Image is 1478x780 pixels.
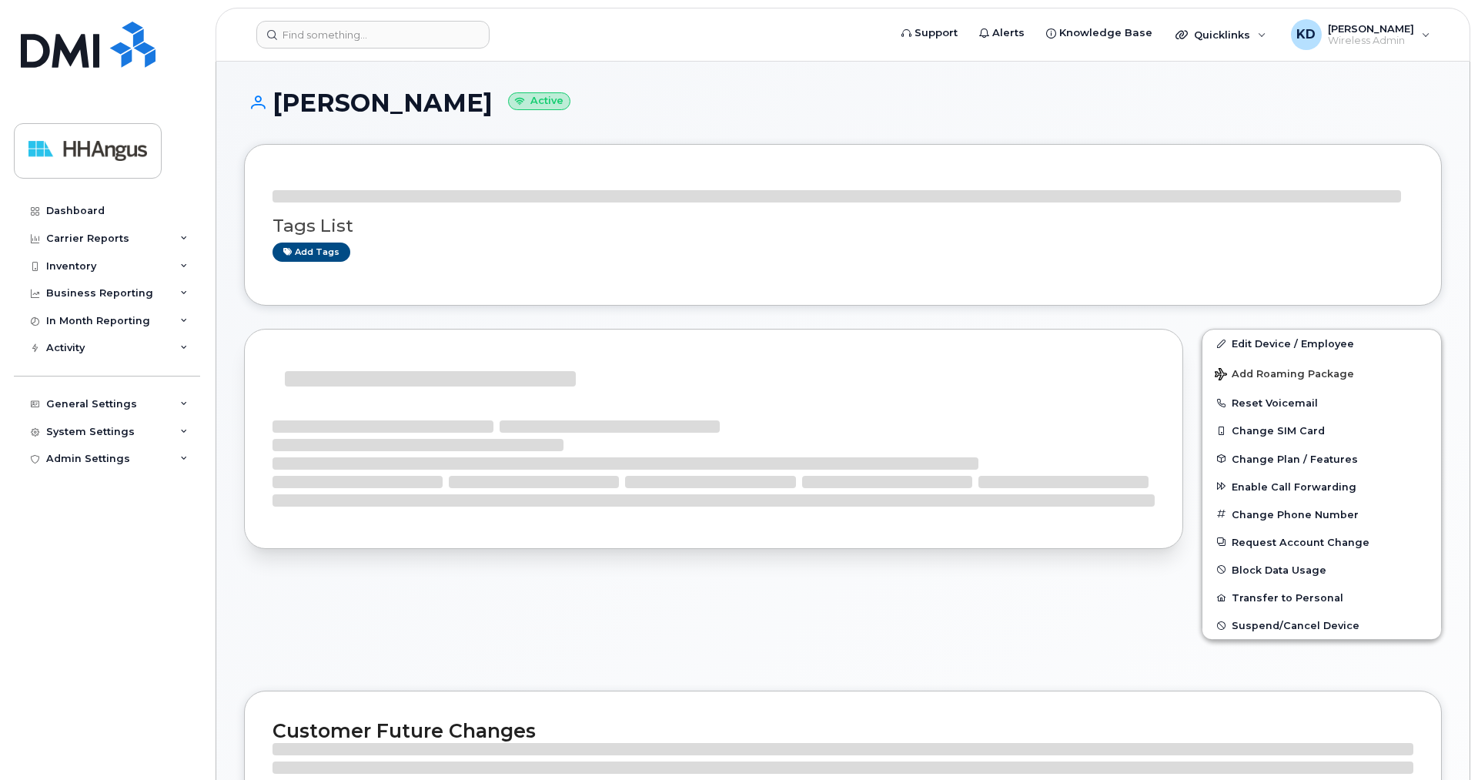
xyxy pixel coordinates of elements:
[273,719,1413,742] h2: Customer Future Changes
[1202,584,1441,611] button: Transfer to Personal
[1202,473,1441,500] button: Enable Call Forwarding
[1215,368,1354,383] span: Add Roaming Package
[1202,528,1441,556] button: Request Account Change
[1202,357,1441,389] button: Add Roaming Package
[508,92,570,110] small: Active
[1202,611,1441,639] button: Suspend/Cancel Device
[1202,389,1441,417] button: Reset Voicemail
[1232,453,1358,464] span: Change Plan / Features
[1232,620,1359,631] span: Suspend/Cancel Device
[244,89,1442,116] h1: [PERSON_NAME]
[1202,445,1441,473] button: Change Plan / Features
[273,243,350,262] a: Add tags
[1202,330,1441,357] a: Edit Device / Employee
[1202,556,1441,584] button: Block Data Usage
[1232,480,1356,492] span: Enable Call Forwarding
[273,216,1413,236] h3: Tags List
[1202,500,1441,528] button: Change Phone Number
[1202,417,1441,444] button: Change SIM Card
